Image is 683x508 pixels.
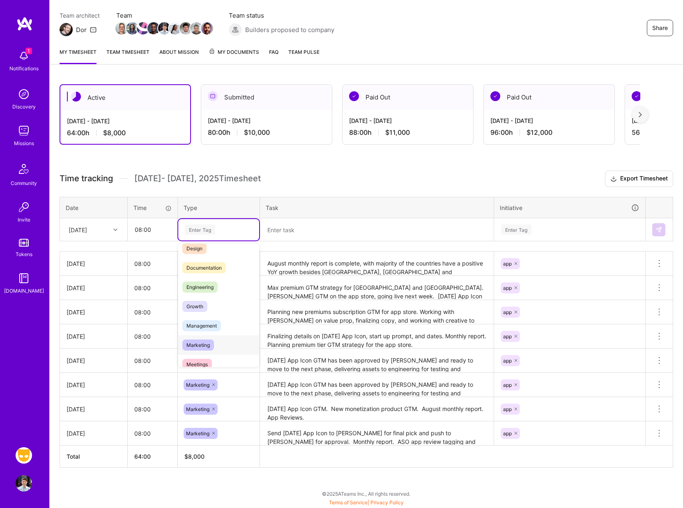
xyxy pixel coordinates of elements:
[128,423,177,444] input: HH:MM
[116,21,127,35] a: Team Member Avatar
[182,301,207,312] span: Growth
[16,122,32,139] img: teamwork
[14,447,34,464] a: Grindr: Product & Marketing
[128,326,177,347] input: HH:MM
[128,374,177,396] input: HH:MM
[67,284,121,292] div: [DATE]
[490,116,608,125] div: [DATE] - [DATE]
[60,23,73,36] img: Team Architect
[90,26,97,33] i: icon Mail
[261,325,493,348] textarea: Finalizing details on [DATE] App Icon, start up prompt, and dates. Monthly report. Planning premi...
[126,22,138,35] img: Team Member Avatar
[60,11,100,20] span: Team architect
[208,128,325,137] div: 80:00 h
[527,128,552,137] span: $12,000
[647,20,673,36] button: Share
[16,16,33,31] img: logo
[503,309,512,315] span: app
[490,128,608,137] div: 96:00 h
[67,332,121,341] div: [DATE]
[261,349,493,372] textarea: [DATE] App Icon GTM has been approved by [PERSON_NAME] and ready to move to the next phase, deliv...
[209,48,259,57] span: My Documents
[343,85,473,110] div: Paid Out
[184,453,205,460] span: $ 8,000
[185,223,215,236] div: Enter Tag
[191,21,202,35] a: Team Member Avatar
[9,64,39,73] div: Notifications
[288,48,320,64] a: Team Pulse
[16,270,32,286] img: guide book
[182,339,214,351] span: Marketing
[503,382,512,388] span: app
[14,139,34,148] div: Missions
[11,179,37,187] div: Community
[133,203,172,212] div: Time
[261,301,493,323] textarea: Planning new premiums subscription GTM for app store. Working with [PERSON_NAME] on value prop, f...
[69,225,87,234] div: [DATE]
[71,92,81,102] img: Active
[209,48,259,64] a: My Documents
[182,282,218,293] span: Engineering
[261,398,493,420] textarea: [DATE] App Icon GTM. New monetization product GTM. August monthly report. App Reviews.
[60,197,128,218] th: Date
[503,406,512,412] span: app
[67,259,121,268] div: [DATE]
[19,239,29,247] img: tokens
[12,102,36,111] div: Discovery
[182,262,226,273] span: Documentation
[4,286,44,295] div: [DOMAIN_NAME]
[605,171,673,187] button: Export Timesheet
[127,21,138,35] a: Team Member Avatar
[115,22,128,35] img: Team Member Avatar
[190,22,202,35] img: Team Member Avatar
[500,203,639,212] div: Initiative
[349,91,359,101] img: Paid Out
[490,91,500,101] img: Paid Out
[60,173,113,184] span: Time tracking
[25,48,32,54] span: 1
[137,22,149,35] img: Team Member Avatar
[16,48,32,64] img: bell
[180,21,191,35] a: Team Member Avatar
[60,48,97,64] a: My timesheet
[16,86,32,102] img: discovery
[261,374,493,396] textarea: [DATE] App Icon GTM has been approved by [PERSON_NAME] and ready to move to the next phase, deliv...
[652,24,668,32] span: Share
[244,128,270,137] span: $10,000
[503,261,512,267] span: app
[179,22,192,35] img: Team Member Avatar
[260,197,494,218] th: Task
[261,422,493,445] textarea: Send [DATE] App Icon to [PERSON_NAME] for final pick and push to [PERSON_NAME] for approval. Mont...
[288,49,320,55] span: Team Pulse
[16,447,32,464] img: Grindr: Product & Marketing
[349,128,467,137] div: 88:00 h
[60,85,190,110] div: Active
[229,11,334,20] span: Team status
[16,250,32,259] div: Tokens
[208,91,218,101] img: Submitted
[158,22,170,35] img: Team Member Avatar
[655,226,662,233] img: Submit
[128,253,177,275] input: HH:MM
[128,219,177,240] input: HH:MM
[639,112,642,118] img: right
[138,21,148,35] a: Team Member Avatar
[182,359,212,370] span: Meetings
[261,277,493,299] textarea: Max premium GTM strategy for [GEOGRAPHIC_DATA] and [GEOGRAPHIC_DATA]. [PERSON_NAME] GTM on the ap...
[484,85,614,110] div: Paid Out
[178,197,260,218] th: Type
[67,381,121,389] div: [DATE]
[49,483,683,504] div: © 2025 ATeams Inc., All rights reserved.
[245,25,334,34] span: Builders proposed to company
[503,333,512,339] span: app
[128,301,177,323] input: HH:MM
[116,11,212,20] span: Team
[182,243,207,254] span: Design
[503,285,512,291] span: app
[329,499,368,506] a: Terms of Service
[169,22,181,35] img: Team Member Avatar
[186,406,209,412] span: Marketing
[349,116,467,125] div: [DATE] - [DATE]
[60,446,128,468] th: Total
[106,48,149,64] a: Team timesheet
